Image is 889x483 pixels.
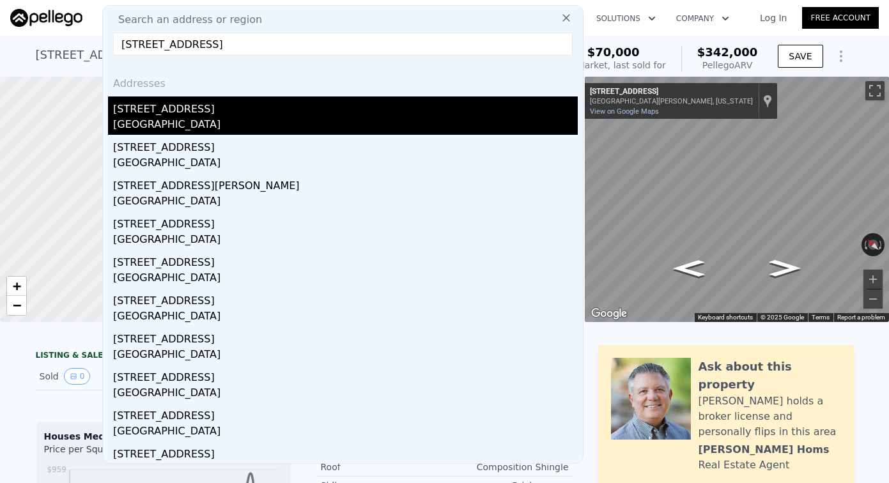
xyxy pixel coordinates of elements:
[113,288,578,309] div: [STREET_ADDRESS]
[113,347,578,365] div: [GEOGRAPHIC_DATA]
[7,296,26,315] a: Zoom out
[699,442,830,457] div: [PERSON_NAME] Homs
[44,443,164,463] div: Price per Square Foot
[660,256,718,280] path: Go Northwest, Viento Way
[561,59,666,72] div: Off Market, last sold for
[108,66,578,96] div: Addresses
[13,278,21,294] span: +
[697,59,758,72] div: Pellego ARV
[698,313,753,322] button: Keyboard shortcuts
[36,350,291,363] div: LISTING & SALE HISTORY
[113,365,578,385] div: [STREET_ADDRESS]
[113,270,578,288] div: [GEOGRAPHIC_DATA]
[113,173,578,194] div: [STREET_ADDRESS][PERSON_NAME]
[113,441,578,462] div: [STREET_ADDRESS]
[585,77,889,322] div: Street View
[7,277,26,296] a: Zoom in
[445,461,569,473] div: Composition Shingle
[585,77,889,322] div: Map
[862,233,869,256] button: Rotate counterclockwise
[802,7,879,29] a: Free Account
[865,81,885,100] button: Toggle fullscreen view
[778,45,823,68] button: SAVE
[590,87,753,97] div: [STREET_ADDRESS]
[113,250,578,270] div: [STREET_ADDRESS]
[588,305,630,322] img: Google
[113,424,578,441] div: [GEOGRAPHIC_DATA]
[863,270,883,289] button: Zoom in
[699,394,841,440] div: [PERSON_NAME] holds a broker license and personally flips in this area
[590,97,753,105] div: [GEOGRAPHIC_DATA][PERSON_NAME], [US_STATE]
[113,135,578,155] div: [STREET_ADDRESS]
[878,233,885,256] button: Rotate clockwise
[666,7,739,30] button: Company
[108,12,262,27] span: Search an address or region
[756,256,814,280] path: Go Southeast, Viento Way
[763,94,772,108] a: Show location on map
[113,232,578,250] div: [GEOGRAPHIC_DATA]
[113,385,578,403] div: [GEOGRAPHIC_DATA]
[113,96,578,117] div: [STREET_ADDRESS]
[36,46,437,64] div: [STREET_ADDRESS] , [GEOGRAPHIC_DATA][PERSON_NAME] , CA 94956
[588,305,630,322] a: Open this area in Google Maps (opens a new window)
[828,43,854,69] button: Show Options
[113,403,578,424] div: [STREET_ADDRESS]
[761,314,804,321] span: © 2025 Google
[837,314,885,321] a: Report a problem
[113,194,578,211] div: [GEOGRAPHIC_DATA]
[699,358,841,394] div: Ask about this property
[862,233,885,256] button: Reset the view
[113,462,578,480] div: [GEOGRAPHIC_DATA]
[586,7,666,30] button: Solutions
[113,211,578,232] div: [STREET_ADDRESS]
[113,117,578,135] div: [GEOGRAPHIC_DATA]
[10,9,82,27] img: Pellego
[699,457,790,473] div: Real Estate Agent
[40,368,153,385] div: Sold
[64,368,91,385] button: View historical data
[745,11,802,24] a: Log In
[590,107,659,116] a: View on Google Maps
[47,465,66,474] tspan: $959
[113,155,578,173] div: [GEOGRAPHIC_DATA]
[863,289,883,309] button: Zoom out
[697,45,758,59] span: $342,000
[321,461,445,473] div: Roof
[113,33,573,56] input: Enter an address, city, region, neighborhood or zip code
[587,45,640,59] span: $70,000
[113,309,578,326] div: [GEOGRAPHIC_DATA]
[812,314,830,321] a: Terms (opens in new tab)
[44,430,283,443] div: Houses Median Sale
[113,326,578,347] div: [STREET_ADDRESS]
[13,297,21,313] span: −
